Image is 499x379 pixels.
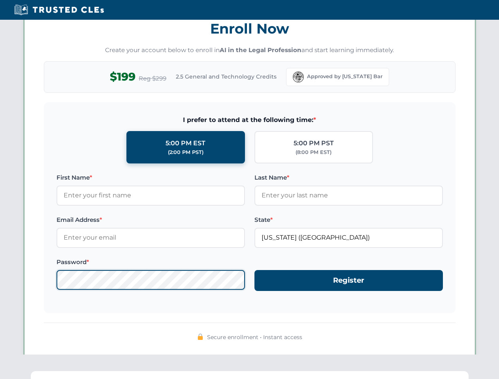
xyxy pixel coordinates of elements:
[207,333,302,341] span: Secure enrollment • Instant access
[307,73,382,81] span: Approved by [US_STATE] Bar
[139,74,166,83] span: Reg $299
[254,228,443,248] input: Florida (FL)
[44,46,456,55] p: Create your account below to enroll in and start learning immediately.
[254,270,443,291] button: Register
[220,46,301,54] strong: AI in the Legal Profession
[166,138,205,148] div: 5:00 PM EST
[56,257,245,267] label: Password
[168,148,203,156] div: (2:00 PM PST)
[12,4,106,16] img: Trusted CLEs
[294,138,334,148] div: 5:00 PM PST
[56,228,245,248] input: Enter your email
[197,334,203,340] img: 🔒
[44,16,456,41] h3: Enroll Now
[254,186,443,205] input: Enter your last name
[254,215,443,225] label: State
[56,186,245,205] input: Enter your first name
[254,173,443,182] label: Last Name
[293,71,304,83] img: Florida Bar
[56,215,245,225] label: Email Address
[56,115,443,125] span: I prefer to attend at the following time:
[110,68,136,86] span: $199
[296,148,331,156] div: (8:00 PM EST)
[176,72,277,81] span: 2.5 General and Technology Credits
[56,173,245,182] label: First Name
